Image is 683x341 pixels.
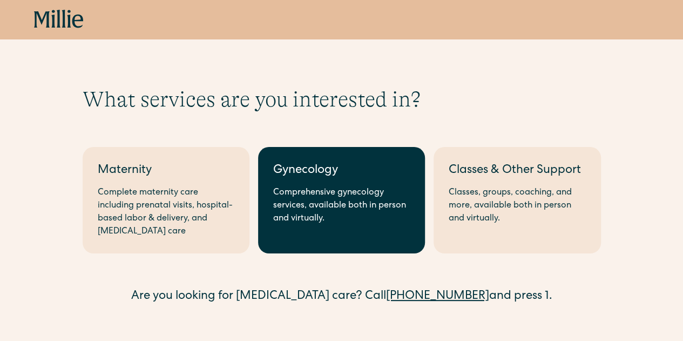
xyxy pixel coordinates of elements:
div: Complete maternity care including prenatal visits, hospital-based labor & delivery, and [MEDICAL_... [98,186,234,238]
div: Maternity [98,162,234,180]
a: [PHONE_NUMBER] [386,291,489,303]
div: Comprehensive gynecology services, available both in person and virtually. [273,186,410,225]
div: Classes & Other Support [449,162,585,180]
a: Classes & Other SupportClasses, groups, coaching, and more, available both in person and virtually. [434,147,600,253]
h1: What services are you interested in? [83,86,601,112]
a: MaternityComplete maternity care including prenatal visits, hospital-based labor & delivery, and ... [83,147,249,253]
a: GynecologyComprehensive gynecology services, available both in person and virtually. [258,147,425,253]
div: Gynecology [273,162,410,180]
div: Are you looking for [MEDICAL_DATA] care? Call and press 1. [83,288,601,306]
div: Classes, groups, coaching, and more, available both in person and virtually. [449,186,585,225]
